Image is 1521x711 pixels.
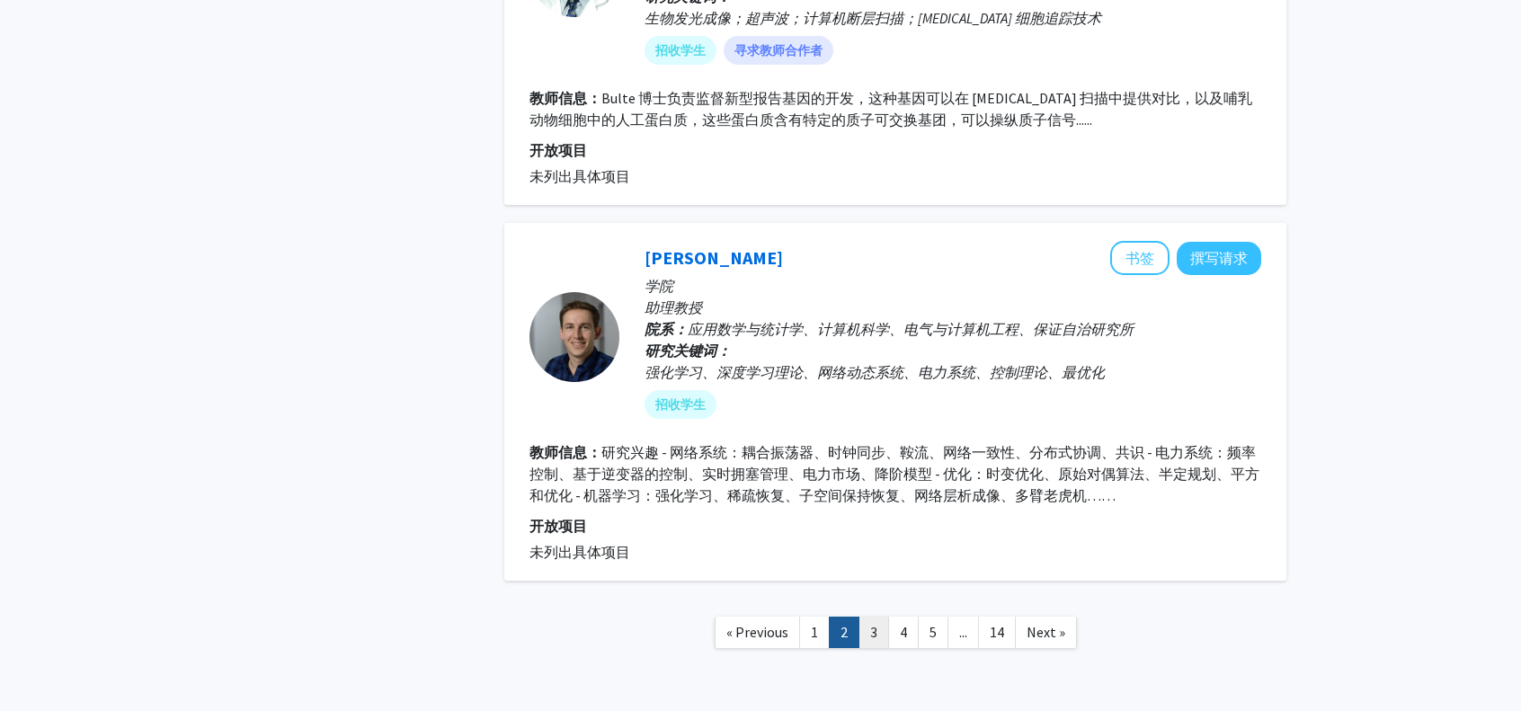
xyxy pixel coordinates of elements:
[1125,249,1154,267] font: 书签
[978,617,1016,648] a: 14
[529,443,601,461] font: 教师信息：
[645,9,1101,27] font: 生物发光成像；超声波；计算机断层扫描；[MEDICAL_DATA] 细胞追踪技术
[959,623,967,641] span: ...
[529,89,1252,129] font: Bulte 博士负责监督新型报告基因的开发，这种基因可以在 [MEDICAL_DATA] 扫描中提供对比，以及哺乳动物细胞中的人工蛋白质，这些蛋白质含有特定的质子可交换基团，可以操纵质子信号.....
[726,623,788,641] span: « Previous
[645,320,688,338] font: 院系：
[645,246,783,269] a: [PERSON_NAME]
[645,342,731,360] font: 研究关键词：
[1027,623,1065,641] span: Next »
[655,396,706,413] font: 招收学生
[529,89,601,107] font: 教师信息：
[529,543,630,561] font: 未列出具体项目
[645,363,1105,381] font: 强化学习、深度学习理论、网络动态系统、电力系统、控制理论、最优化
[529,141,587,159] font: 开放项目
[645,298,702,316] font: 助理教授
[918,617,948,648] a: 5
[504,599,1286,671] nav: 页面导航
[13,630,76,698] iframe: 聊天
[799,617,830,648] a: 1
[829,617,859,648] a: 2
[1190,249,1248,267] font: 撰写请求
[715,617,800,648] a: Previous
[858,617,889,648] a: 3
[888,617,919,648] a: 4
[529,167,630,185] font: 未列出具体项目
[1015,617,1077,648] a: Next
[529,443,1259,504] font: 研究兴趣 - 网络系统：耦合振荡器、时钟同步、鞍流、网络一致性、分布式协调、共识 - 电力系统：频率控制、基于逆变器的控制、实时拥塞管理、电力市场、降阶模型 - 优化：时变优化、原始对偶算法、半...
[655,42,706,58] font: 招收学生
[1110,241,1170,275] button: 将恩里克·马拉达添加到书签
[688,320,1134,338] font: 应用数学与统计学、计算机科学、电气与计算机工程、保证自治研究所
[529,517,587,535] font: 开放项目
[734,42,823,58] font: 寻求教师合作者
[645,277,673,295] font: 学院
[1177,242,1261,275] button: 向 Enrique Mallada 撰写请求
